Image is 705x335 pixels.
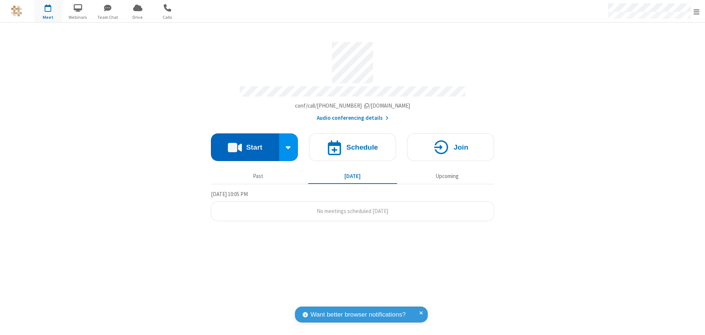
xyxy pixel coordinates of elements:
button: Copy my meeting room linkCopy my meeting room link [295,102,410,110]
h4: Join [454,144,468,151]
button: Schedule [309,133,396,161]
button: Past [214,169,303,183]
button: Upcoming [403,169,492,183]
span: Calls [154,14,181,21]
span: Want better browser notifications? [310,310,406,320]
span: [DATE] 10:05 PM [211,191,248,198]
button: Join [407,133,494,161]
span: Drive [124,14,152,21]
h4: Schedule [346,144,378,151]
div: Start conference options [279,133,298,161]
section: Account details [211,36,494,122]
button: Audio conferencing details [317,114,389,122]
img: QA Selenium DO NOT DELETE OR CHANGE [11,6,22,17]
span: Meet [34,14,62,21]
section: Today's Meetings [211,190,494,221]
span: Team Chat [94,14,122,21]
button: Start [211,133,279,161]
button: [DATE] [308,169,397,183]
span: No meetings scheduled [DATE] [317,207,388,214]
span: Webinars [64,14,92,21]
h4: Start [246,144,262,151]
span: Copy my meeting room link [295,102,410,109]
